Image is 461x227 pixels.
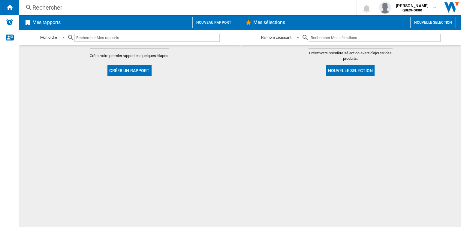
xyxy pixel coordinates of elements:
h2: Mes rapports [31,17,62,28]
input: Rechercher Mes rapports [74,34,220,42]
button: Nouvelle selection [326,65,375,76]
span: Créez votre première sélection avant d'ajouter des produits. [309,50,393,61]
div: Par nom croissant [261,35,291,40]
span: [PERSON_NAME] [396,3,429,9]
input: Rechercher Mes sélections [309,34,441,42]
img: profile.jpg [379,2,391,14]
b: QUECHOISIR [402,8,422,12]
button: Nouvelle selection [410,17,456,28]
button: Nouveau rapport [192,17,235,28]
button: Créer un rapport [107,65,151,76]
h2: Mes sélections [252,17,286,28]
img: alerts-logo.svg [6,19,13,26]
span: Créez votre premier rapport en quelques étapes. [90,53,169,59]
div: Rechercher [32,3,341,12]
div: Mon ordre [40,35,57,40]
